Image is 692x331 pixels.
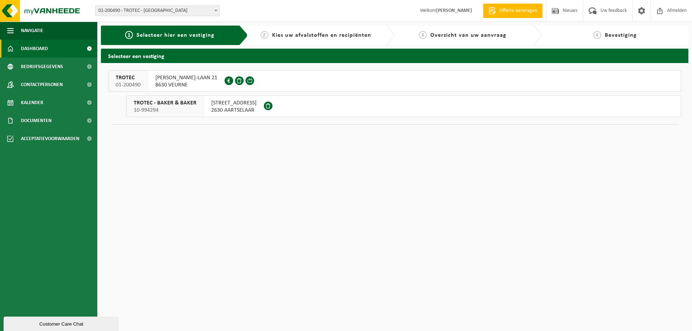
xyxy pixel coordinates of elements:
button: TROTEC - BAKER & BAKER 10-994294 [STREET_ADDRESS]2630 AARTSELAAR [126,95,681,117]
span: Bevestiging [605,32,637,38]
span: Kalender [21,94,43,112]
a: Offerte aanvragen [483,4,542,18]
iframe: chat widget [4,315,120,331]
span: Navigatie [21,22,43,40]
span: 01-200490 - TROTEC - VEURNE [95,5,220,16]
span: 2630 AARTSELAAR [211,107,257,114]
span: 10-994294 [134,107,196,114]
span: 2 [261,31,269,39]
span: [PERSON_NAME]-LAAN 21 [155,74,217,81]
span: 8630 VEURNE [155,81,217,89]
strong: [PERSON_NAME] [436,8,472,13]
span: 01-200490 [116,81,141,89]
span: Acceptatievoorwaarden [21,130,79,148]
span: Kies uw afvalstoffen en recipiënten [272,32,371,38]
span: Dashboard [21,40,48,58]
span: 3 [419,31,427,39]
span: Offerte aanvragen [498,7,539,14]
span: 1 [125,31,133,39]
span: Selecteer hier een vestiging [137,32,214,38]
span: 01-200490 - TROTEC - VEURNE [96,6,219,16]
span: TROTEC [116,74,141,81]
h2: Selecteer een vestiging [101,49,688,63]
span: [STREET_ADDRESS] [211,99,257,107]
span: Documenten [21,112,52,130]
span: Overzicht van uw aanvraag [430,32,506,38]
span: Bedrijfsgegevens [21,58,63,76]
button: TROTEC 01-200490 [PERSON_NAME]-LAAN 218630 VEURNE [108,70,681,92]
span: TROTEC - BAKER & BAKER [134,99,196,107]
span: Contactpersonen [21,76,63,94]
span: 4 [593,31,601,39]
